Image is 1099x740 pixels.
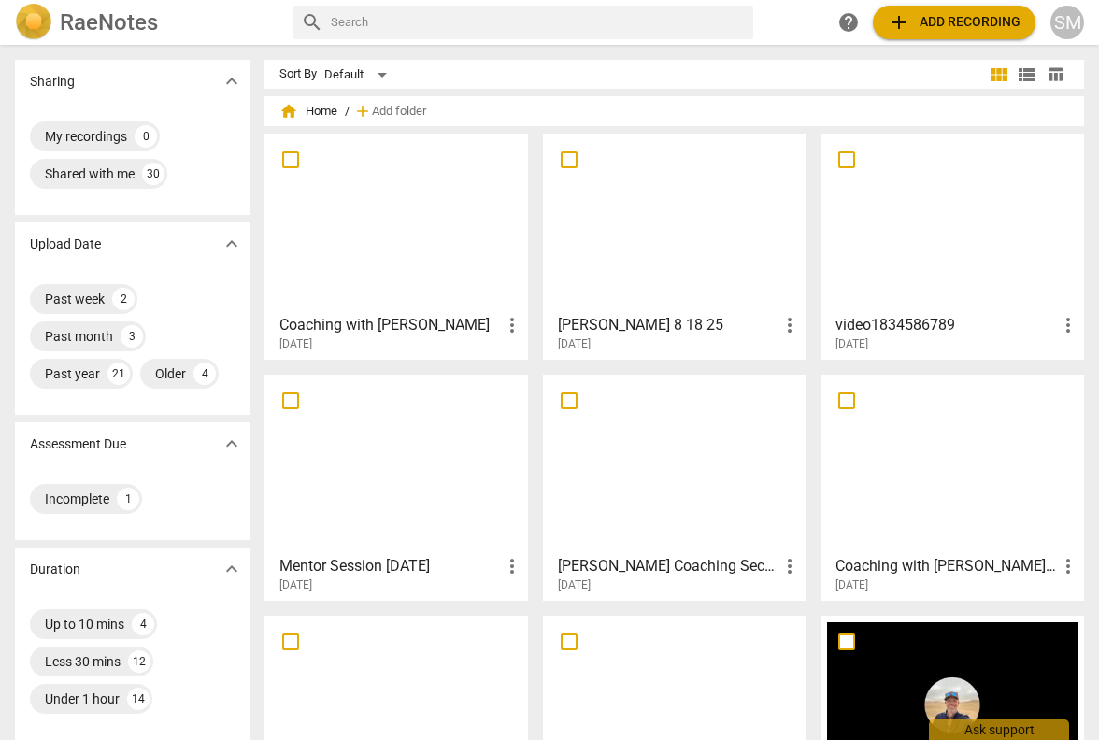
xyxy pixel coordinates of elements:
button: Table view [1041,61,1069,89]
span: view_list [1016,64,1038,86]
div: 0 [135,125,157,148]
span: more_vert [1057,555,1079,577]
a: video1834586789[DATE] [827,140,1078,351]
a: Coaching with [PERSON_NAME][DATE] [271,140,521,351]
div: 2 [112,288,135,310]
span: expand_more [221,558,243,580]
a: Coaching with [PERSON_NAME] #2[DATE] [827,381,1078,592]
div: Past year [45,364,100,383]
div: Less 30 mins [45,652,121,671]
div: Sort By [279,67,317,81]
span: [DATE] [835,336,868,352]
span: help [837,11,860,34]
h3: Coaching with Kevin - Mentor #2 [835,555,1057,577]
div: 14 [127,688,150,710]
span: home [279,102,298,121]
a: [PERSON_NAME] Coaching Second Mentor Session - 2025_07_25 10_06 EDT - Recording[DATE] [549,381,800,592]
a: LogoRaeNotes [15,4,278,41]
button: Show more [218,555,246,583]
div: Under 1 hour [45,690,120,708]
p: Duration [30,560,80,579]
span: more_vert [501,555,523,577]
p: Upload Date [30,235,101,254]
div: 30 [142,163,164,185]
img: Logo [15,4,52,41]
span: more_vert [1057,314,1079,336]
div: Older [155,364,186,383]
button: Show more [218,230,246,258]
div: My recordings [45,127,127,146]
div: Past week [45,290,105,308]
div: 21 [107,363,130,385]
span: / [345,105,350,119]
div: 4 [132,613,154,635]
a: [PERSON_NAME] 8 18 25[DATE] [549,140,800,351]
div: Ask support [929,719,1069,740]
div: 3 [121,325,143,348]
span: view_module [988,64,1010,86]
div: Shared with me [45,164,135,183]
span: more_vert [778,555,801,577]
div: Past month [45,327,113,346]
button: SM [1050,6,1084,39]
span: Home [279,102,337,121]
button: Show more [218,430,246,458]
span: [DATE] [835,577,868,593]
span: Add recording [888,11,1020,34]
h3: Sonja Olsen 8 18 25 [558,314,779,336]
h3: Chloe Coaching Second Mentor Session - 2025_07_25 10_06 EDT - Recording [558,555,779,577]
span: [DATE] [279,336,312,352]
span: more_vert [501,314,523,336]
div: 4 [193,363,216,385]
span: Add folder [372,105,426,119]
div: 12 [128,650,150,673]
div: 1 [117,488,139,510]
button: List view [1013,61,1041,89]
button: Tile view [985,61,1013,89]
div: Default [324,60,393,90]
button: Show more [218,67,246,95]
span: expand_more [221,433,243,455]
span: add [353,102,372,121]
div: Incomplete [45,490,109,508]
div: Up to 10 mins [45,615,124,633]
span: expand_more [221,233,243,255]
a: Help [832,6,865,39]
span: add [888,11,910,34]
h3: Mentor Session 3 - July 2025 [279,555,501,577]
p: Assessment Due [30,434,126,454]
span: more_vert [778,314,801,336]
span: table_chart [1047,65,1064,83]
span: [DATE] [558,336,591,352]
span: [DATE] [279,577,312,593]
span: expand_more [221,70,243,92]
input: Search [331,7,746,37]
span: search [301,11,323,34]
h3: Coaching with Mindy [279,314,501,336]
p: Sharing [30,72,75,92]
h3: video1834586789 [835,314,1057,336]
span: [DATE] [558,577,591,593]
h2: RaeNotes [60,9,158,36]
button: Upload [873,6,1035,39]
a: Mentor Session [DATE][DATE] [271,381,521,592]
